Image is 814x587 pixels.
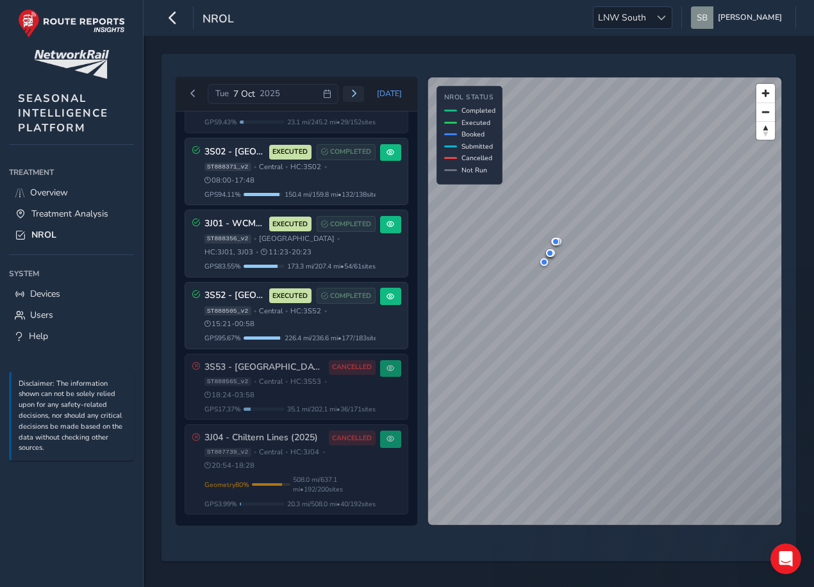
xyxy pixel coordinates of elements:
[203,11,234,29] span: NROL
[290,162,321,172] span: HC: 3S02
[34,50,109,79] img: customer logo
[287,404,376,414] span: 35.1 mi / 202.1 mi • 36 / 171 sites
[9,283,134,304] a: Devices
[290,377,321,386] span: HC: 3S53
[330,291,371,301] span: COMPLETED
[259,234,335,244] span: [GEOGRAPHIC_DATA]
[718,6,782,29] span: [PERSON_NAME]
[285,163,288,170] span: •
[461,129,485,139] span: Booked
[287,117,376,127] span: 23.1 mi / 245.2 mi • 29 / 152 sites
[691,6,713,29] img: diamond-layout
[204,333,241,343] span: GPS 95.67 %
[29,330,48,342] span: Help
[31,208,108,220] span: Treatment Analysis
[324,378,327,385] span: •
[204,480,249,490] span: Geometry 80 %
[756,84,775,103] button: Zoom in
[9,182,134,203] a: Overview
[19,379,128,454] p: Disclaimer: The information shown can not be solely relied upon for any safety-related decisions,...
[9,224,134,245] a: NROL
[254,163,256,170] span: •
[9,203,134,224] a: Treatment Analysis
[770,543,801,574] iframe: Intercom live chat
[204,499,237,509] span: GPS 3.99 %
[461,142,493,151] span: Submitted
[272,219,308,229] span: EXECUTED
[272,147,308,157] span: EXECUTED
[461,153,492,163] span: Cancelled
[444,94,495,102] h4: NROL Status
[204,306,251,315] span: ST888505_v2
[287,261,376,271] span: 173.3 mi / 207.4 mi • 54 / 61 sites
[204,362,324,373] h3: 3S53 - [GEOGRAPHIC_DATA] (2025)
[204,390,255,400] span: 18:24 - 03:58
[691,6,786,29] button: [PERSON_NAME]
[204,117,237,127] span: GPS 9.43 %
[290,447,319,457] span: HC: 3J04
[343,86,364,102] button: Next day
[285,449,288,456] span: •
[254,235,256,242] span: •
[330,219,371,229] span: COMPLETED
[428,78,781,525] canvas: Map
[259,447,283,457] span: Central
[183,86,204,102] button: Previous day
[272,291,308,301] span: EXECUTED
[30,186,68,199] span: Overview
[287,499,376,509] span: 20.3 mi / 508.0 mi • 40 / 192 sites
[254,449,256,456] span: •
[204,247,253,257] span: HC: 3J01, 3J03
[332,362,372,372] span: CANCELLED
[285,308,288,315] span: •
[256,249,258,256] span: •
[204,319,255,329] span: 15:21 - 00:58
[215,88,229,99] span: Tue
[204,433,324,443] h3: 3J04 - Chiltern Lines (2025)
[285,190,381,199] span: 150.4 mi / 159.8 mi • 132 / 138 sites
[30,288,60,300] span: Devices
[259,377,283,386] span: Central
[756,121,775,140] button: Reset bearing to north
[259,306,283,316] span: Central
[290,306,321,316] span: HC: 3S52
[337,235,340,242] span: •
[30,309,53,321] span: Users
[377,88,402,99] span: [DATE]
[461,106,495,115] span: Completed
[461,118,490,128] span: Executed
[204,163,251,172] span: ST888371_v2
[254,378,256,385] span: •
[204,235,251,244] span: ST888356_v2
[204,377,251,386] span: ST888565_v2
[233,88,255,100] span: 7 Oct
[324,308,327,315] span: •
[293,475,376,494] span: 508.0 mi / 637.1 mi • 192 / 200 sites
[204,290,265,301] h3: 3S52 - [GEOGRAPHIC_DATA] (2025)
[330,147,371,157] span: COMPLETED
[204,261,241,271] span: GPS 83.55 %
[204,461,255,470] span: 20:54 - 18:28
[9,304,134,326] a: Users
[260,88,280,99] span: 2025
[322,449,325,456] span: •
[204,404,241,414] span: GPS 17.37 %
[204,176,255,185] span: 08:00 - 17:48
[18,9,125,38] img: rr logo
[204,448,251,457] span: ST887739_v2
[756,103,775,121] button: Zoom out
[9,163,134,182] div: Treatment
[259,162,283,172] span: Central
[254,308,256,315] span: •
[461,165,487,175] span: Not Run
[594,7,651,28] span: LNW South
[285,333,381,343] span: 226.4 mi / 236.6 mi • 177 / 183 sites
[332,433,372,443] span: CANCELLED
[9,264,134,283] div: System
[261,247,311,257] span: 11:23 - 20:23
[9,326,134,347] a: Help
[204,147,265,158] h3: 3S02 - [GEOGRAPHIC_DATA] (2025)
[324,163,327,170] span: •
[31,229,56,241] span: NROL
[369,84,411,103] button: Today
